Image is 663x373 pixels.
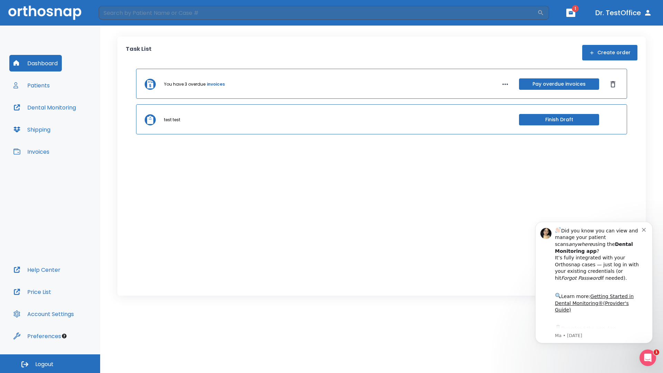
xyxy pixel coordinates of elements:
[9,121,55,138] button: Shipping
[117,15,123,20] button: Dismiss notification
[582,45,637,60] button: Create order
[35,361,54,368] span: Logout
[572,5,579,12] span: 1
[164,81,205,87] p: You have 3 overdue
[525,211,663,354] iframe: Intercom notifications message
[640,350,656,366] iframe: Intercom live chat
[654,350,659,355] span: 1
[61,333,67,339] div: Tooltip anchor
[9,99,80,116] button: Dental Monitoring
[164,117,180,123] p: test test
[593,7,655,19] button: Dr. TestOffice
[9,306,78,322] button: Account Settings
[207,81,225,87] a: invoices
[607,79,618,90] button: Dismiss
[9,284,55,300] button: Price List
[519,78,599,90] button: Pay overdue invoices
[8,6,81,20] img: Orthosnap
[9,328,65,344] button: Preferences
[30,114,92,127] a: App Store
[9,143,54,160] button: Invoices
[126,45,152,60] p: Task List
[9,55,62,71] button: Dashboard
[519,114,599,125] button: Finish Draft
[30,113,117,148] div: Download the app: | ​ Let us know if you need help getting started!
[9,261,65,278] button: Help Center
[30,121,117,127] p: Message from Ma, sent 2w ago
[9,77,54,94] button: Patients
[99,6,537,20] input: Search by Patient Name or Case #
